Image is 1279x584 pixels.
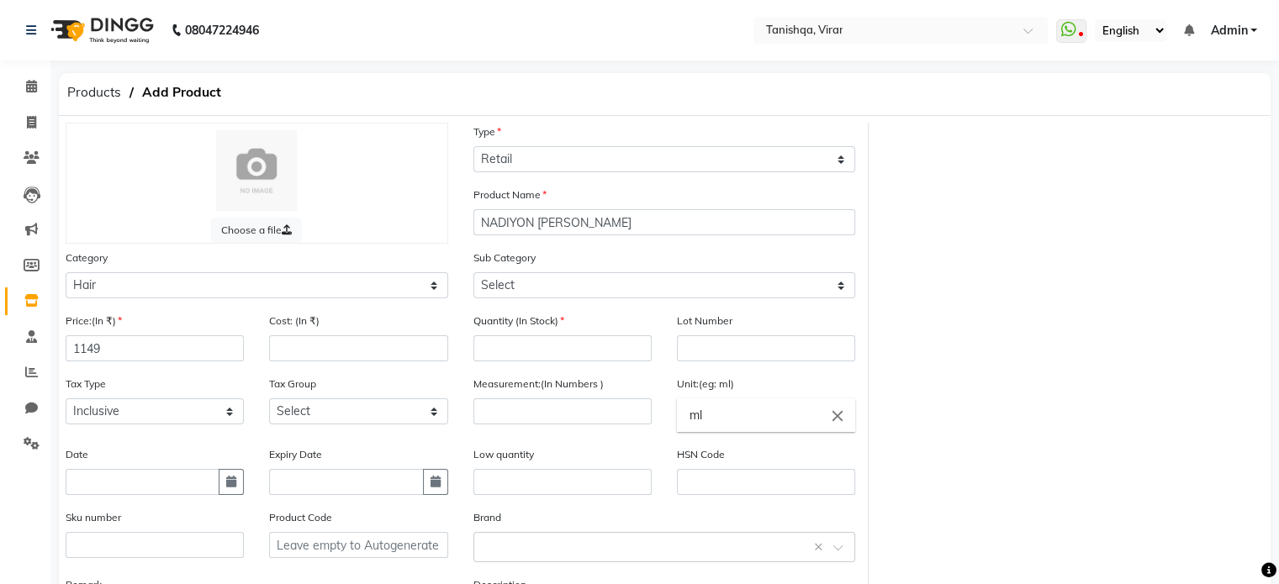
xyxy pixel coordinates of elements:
label: Measurement:(In Numbers ) [473,376,604,392]
b: 08047224946 [185,7,259,54]
i: Close [828,406,847,424]
label: Category [66,250,108,266]
label: Quantity (In Stock) [473,313,564,329]
input: Leave empty to Autogenerate [269,532,447,558]
span: Clear all [814,539,828,556]
label: Low quantity [473,447,534,462]
img: logo [43,7,158,54]
label: Choose a file [211,218,302,243]
label: Tax Group [269,376,316,392]
span: Products [59,77,129,108]
label: Cost: (In ₹) [269,313,320,329]
label: Sku number [66,510,121,525]
span: Add Product [134,77,230,108]
label: Product Code [269,510,332,525]
label: Lot Number [677,313,732,329]
label: Unit:(eg: ml) [677,376,734,392]
label: HSN Code [677,447,725,462]
label: Tax Type [66,376,106,392]
label: Product Name [473,187,547,203]
label: Expiry Date [269,447,322,462]
label: Price:(In ₹) [66,313,122,329]
span: Admin [1210,22,1247,39]
label: Brand [473,510,501,525]
img: Cinque Terre [216,130,297,211]
label: Sub Category [473,250,536,266]
label: Date [66,447,88,462]
label: Type [473,124,501,139]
